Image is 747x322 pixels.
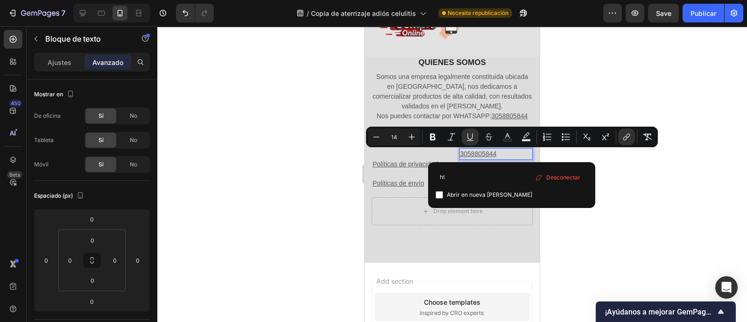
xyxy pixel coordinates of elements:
[365,26,540,322] iframe: Área de diseño
[48,58,71,66] font: Ajustes
[83,212,101,226] input: 0
[130,136,137,143] font: No
[83,294,101,308] input: 0
[83,233,102,247] input: 0 píxeles
[683,4,724,22] button: Publicar
[34,91,63,98] font: Mostrar en
[92,58,123,66] font: Avanzado
[63,253,77,267] input: 0 píxeles
[691,9,716,17] font: Publicar
[130,161,137,168] font: No
[99,112,104,119] font: Sí
[715,276,738,299] div: Abrir Intercom Messenger
[99,161,104,168] font: Sí
[83,273,102,287] input: 0 píxeles
[9,172,20,178] font: Beta
[34,112,61,119] font: De oficina
[11,100,21,107] font: 450
[648,4,679,22] button: Save
[34,161,49,168] font: Móvil
[447,191,532,198] font: Abrir en nueva [PERSON_NAME]
[45,34,101,43] font: Bloque de texto
[39,253,53,267] input: 0
[307,9,309,17] font: /
[34,136,54,143] font: Tableta
[605,308,716,316] font: ¡Ayúdanos a mejorar GemPages!
[61,8,65,18] font: 7
[45,33,125,44] p: Bloque de texto
[311,9,416,17] font: Copia de aterrizaje adiós celulitis
[546,174,580,181] font: Desconectar
[366,127,658,147] div: Barra de herramientas contextual del editor
[130,112,137,119] font: No
[108,253,122,267] input: 0 píxeles
[99,136,104,143] font: Sí
[448,9,508,16] font: Necesita republicación
[34,192,73,199] font: Espaciado (px)
[656,9,671,17] span: Save
[176,4,214,22] div: Deshacer/Rehacer
[605,306,726,317] button: Mostrar encuesta - ¡Ayúdanos a mejorar GemPages!
[436,170,588,185] input: Pegar el enlace aquí
[4,4,70,22] button: 7
[131,253,145,267] input: 0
